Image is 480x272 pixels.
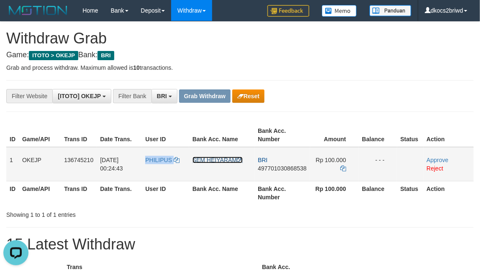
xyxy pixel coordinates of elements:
button: Grab Withdraw [179,89,231,103]
th: Game/API [19,181,61,205]
a: Approve [427,157,449,163]
td: 1 [6,147,19,181]
th: Balance [359,123,397,147]
th: Date Trans. [97,181,142,205]
th: User ID [142,181,189,205]
td: - - - [359,147,397,181]
img: Feedback.jpg [267,5,309,17]
th: Trans ID [61,123,97,147]
img: MOTION_logo.png [6,4,70,17]
div: Filter Website [6,89,52,103]
th: Action [424,123,474,147]
th: Status [397,181,424,205]
button: BRI [151,89,177,103]
th: Game/API [19,123,61,147]
td: OKEJP [19,147,61,181]
span: PHILIPUS [145,157,172,163]
th: Amount [310,123,359,147]
span: BRI [98,51,114,60]
span: [ITOTO] OKEJP [58,93,101,99]
th: Status [397,123,424,147]
th: Rp 100.000 [310,181,359,205]
span: 136745210 [64,157,93,163]
span: Copy 497701030868538 to clipboard [258,165,307,172]
th: ID [6,123,19,147]
th: Bank Acc. Number [254,181,310,205]
span: BRI [258,157,267,163]
span: Rp 100.000 [316,157,346,163]
th: Bank Acc. Name [189,123,254,147]
a: Copy 100000 to clipboard [340,165,346,172]
th: Balance [359,181,397,205]
h4: Game: Bank: [6,51,474,59]
a: PHILIPUS [145,157,180,163]
th: Trans ID [61,181,97,205]
h1: 15 Latest Withdraw [6,236,474,253]
button: Reset [232,89,264,103]
h1: Withdraw Grab [6,30,474,47]
button: Open LiveChat chat widget [3,3,28,28]
div: Showing 1 to 1 of 1 entries [6,207,194,219]
img: Button%20Memo.svg [322,5,357,17]
button: [ITOTO] OKEJP [52,89,111,103]
th: Action [424,181,474,205]
a: SEM HEIYARAM [193,157,243,163]
th: User ID [142,123,189,147]
th: Date Trans. [97,123,142,147]
strong: 10 [133,64,140,71]
span: [DATE] 00:24:43 [100,157,123,172]
th: ID [6,181,19,205]
th: Bank Acc. Name [189,181,254,205]
span: BRI [157,93,167,99]
th: Bank Acc. Number [254,123,310,147]
span: ITOTO > OKEJP [29,51,78,60]
p: Grab and process withdraw. Maximum allowed is transactions. [6,64,474,72]
div: Filter Bank [113,89,151,103]
a: Reject [427,165,444,172]
img: panduan.png [370,5,411,16]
